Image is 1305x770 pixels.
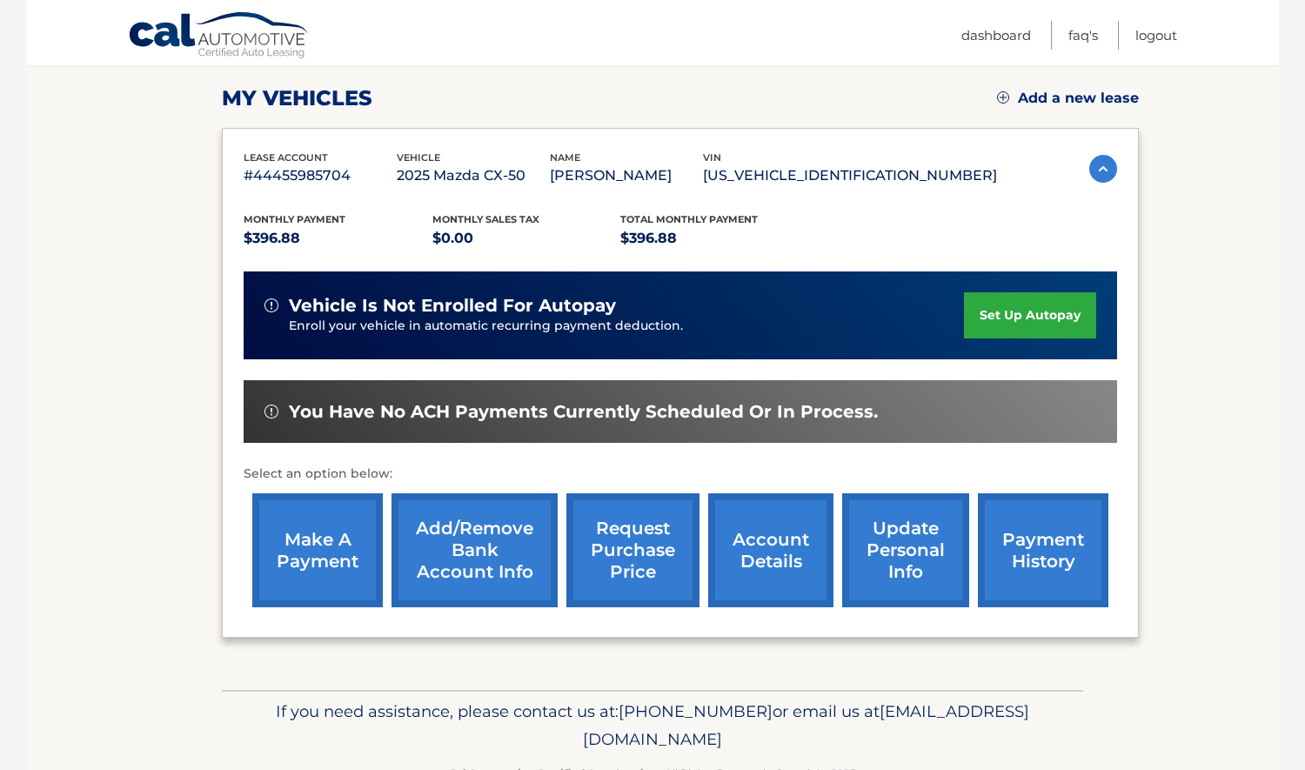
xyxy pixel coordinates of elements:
[264,298,278,312] img: alert-white.svg
[703,164,997,188] p: [US_VEHICLE_IDENTIFICATION_NUMBER]
[244,464,1117,485] p: Select an option below:
[128,11,311,62] a: Cal Automotive
[244,164,397,188] p: #44455985704
[550,151,580,164] span: name
[583,701,1029,749] span: [EMAIL_ADDRESS][DOMAIN_NAME]
[978,493,1108,607] a: payment history
[620,226,809,251] p: $396.88
[1089,155,1117,183] img: accordion-active.svg
[264,405,278,418] img: alert-white.svg
[961,21,1031,50] a: Dashboard
[289,295,616,317] span: vehicle is not enrolled for autopay
[397,164,550,188] p: 2025 Mazda CX-50
[432,213,539,225] span: Monthly sales Tax
[708,493,833,607] a: account details
[550,164,703,188] p: [PERSON_NAME]
[964,292,1096,338] a: set up autopay
[842,493,969,607] a: update personal info
[620,213,758,225] span: Total Monthly Payment
[244,226,432,251] p: $396.88
[703,151,721,164] span: vin
[244,151,328,164] span: lease account
[289,401,878,423] span: You have no ACH payments currently scheduled or in process.
[566,493,699,607] a: request purchase price
[1068,21,1098,50] a: FAQ's
[391,493,558,607] a: Add/Remove bank account info
[1135,21,1177,50] a: Logout
[997,91,1009,104] img: add.svg
[252,493,383,607] a: make a payment
[289,317,964,336] p: Enroll your vehicle in automatic recurring payment deduction.
[997,90,1139,107] a: Add a new lease
[222,85,372,111] h2: my vehicles
[397,151,440,164] span: vehicle
[233,698,1072,753] p: If you need assistance, please contact us at: or email us at
[619,701,773,721] span: [PHONE_NUMBER]
[432,226,621,251] p: $0.00
[244,213,345,225] span: Monthly Payment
